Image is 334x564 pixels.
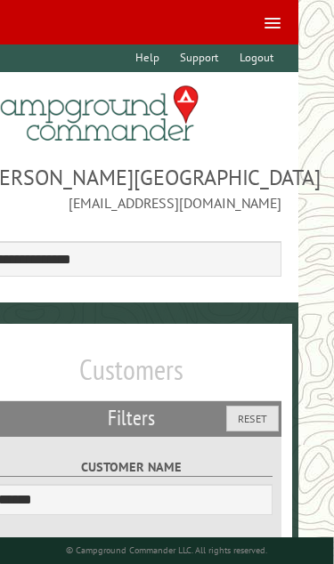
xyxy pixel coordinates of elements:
small: © Campground Commander LLC. All rights reserved. [67,544,268,556]
button: Reset [226,406,279,431]
a: Support [172,44,227,72]
a: Help [127,44,168,72]
a: Logout [231,44,281,72]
